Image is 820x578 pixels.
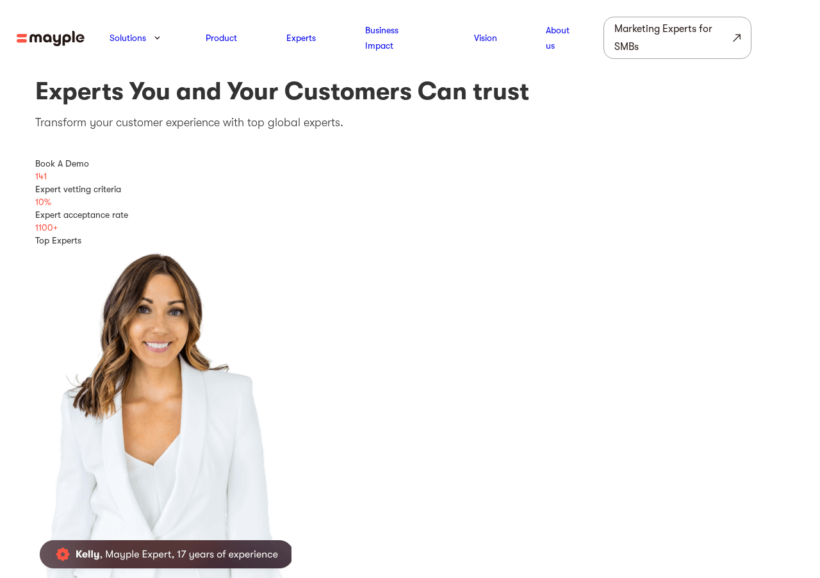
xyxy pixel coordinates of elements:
div: Top Experts [35,234,785,247]
div: 10% [35,195,785,208]
div: 141 [35,170,785,183]
img: mayple-logo [17,31,85,46]
a: Vision [474,30,497,45]
div: Expert acceptance rate [35,208,785,221]
div: Marketing Experts for SMBs [614,20,730,56]
div: Expert vetting criteria [35,183,785,195]
a: About us [546,22,578,53]
div: 1100+ [35,221,785,234]
img: arrow-down [154,36,160,40]
a: Solutions [110,30,146,45]
a: Business Impact [365,22,425,53]
p: Transform your customer experience with top global experts. [35,114,785,131]
a: Marketing Experts for SMBs [603,17,751,59]
h1: Experts You and Your Customers Can trust [35,76,785,107]
div: Book A Demo [35,157,785,170]
a: Product [206,30,237,45]
a: Experts [286,30,316,45]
